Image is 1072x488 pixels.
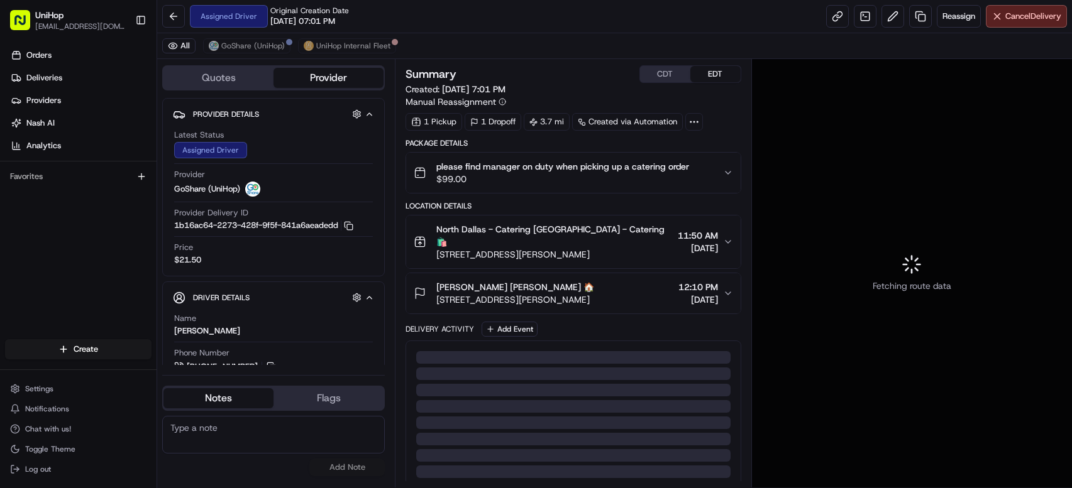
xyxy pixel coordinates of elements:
button: 1b16ac64-2273-428f-9f5f-841a6aeadedd [174,220,353,231]
span: GoShare (UniHop) [174,183,240,195]
span: Created: [406,83,506,95]
span: $21.50 [174,254,201,266]
span: Reassign [942,11,975,22]
img: goshare_logo.png [209,41,219,51]
img: unihop_logo.png [304,41,314,51]
button: Reassign [937,5,981,28]
button: UniHop [35,9,64,21]
div: Location Details [406,201,741,211]
button: Provider Details [173,104,374,124]
a: Nash AI [5,113,157,133]
span: Fetching route data [873,279,951,292]
span: $99.00 [436,173,689,185]
span: Log out [25,464,51,474]
button: [EMAIL_ADDRESS][DOMAIN_NAME] [35,21,125,31]
button: Quotes [163,68,274,88]
button: [PERSON_NAME] [PERSON_NAME] 🏠[STREET_ADDRESS][PERSON_NAME]12:10 PM[DATE] [406,273,740,313]
button: Add Event [482,322,538,337]
button: Manual Reassignment [406,95,506,108]
span: Provider [174,169,205,180]
span: Phone Number [174,347,229,359]
span: Nash AI [26,117,55,129]
span: [PHONE_NUMBER] [187,361,258,372]
span: UniHop Internal Fleet [316,41,390,51]
button: EDT [690,66,741,82]
a: Deliveries [5,68,157,88]
span: [DATE] 07:01 PM [270,16,335,27]
span: Driver Details [193,293,250,303]
span: [DATE] [678,242,718,254]
div: 1 Dropoff [465,113,521,131]
button: Log out [5,460,152,478]
div: Delivery Activity [406,324,474,334]
button: GoShare (UniHop) [203,38,290,53]
button: All [162,38,196,53]
span: Settings [25,384,53,394]
div: Favorites [5,166,152,187]
span: Providers [26,95,61,106]
button: Driver Details [173,287,374,308]
span: Price [174,242,193,253]
div: 3.7 mi [524,113,570,131]
span: Notifications [25,404,69,414]
span: Latest Status [174,129,224,141]
button: Notifications [5,400,152,418]
button: CDT [640,66,690,82]
span: please find manager on duty when picking up a catering order [436,160,689,173]
span: [STREET_ADDRESS][PERSON_NAME] [436,293,594,306]
span: [STREET_ADDRESS][PERSON_NAME] [436,248,672,261]
span: Chat with us! [25,424,71,434]
span: Deliveries [26,72,62,84]
span: 11:50 AM [678,229,718,242]
button: CancelDelivery [986,5,1067,28]
a: [PHONE_NUMBER] [174,360,279,374]
button: Notes [163,388,274,408]
span: Provider Delivery ID [174,207,248,219]
a: Analytics [5,136,157,156]
span: North Dallas - Catering [GEOGRAPHIC_DATA] - Catering 🛍️ [436,223,672,248]
span: Original Creation Date [270,6,349,16]
a: Orders [5,45,157,65]
a: Providers [5,90,157,111]
button: please find manager on duty when picking up a catering order$99.00 [406,153,740,193]
div: 1 Pickup [406,113,462,131]
span: [PERSON_NAME] [PERSON_NAME] 🏠 [436,281,594,293]
span: GoShare (UniHop) [221,41,285,51]
img: goshare_logo.png [245,182,260,197]
span: Analytics [26,140,61,151]
a: Created via Automation [572,113,683,131]
span: Manual Reassignment [406,95,496,108]
span: Provider Details [193,109,259,119]
button: Settings [5,380,152,398]
span: Orders [26,50,52,61]
h3: Summary [406,68,456,80]
span: Toggle Theme [25,444,75,454]
span: Name [174,313,196,324]
button: UniHop[EMAIL_ADDRESS][DOMAIN_NAME] [5,5,130,35]
button: Provider [274,68,384,88]
span: [DATE] [678,293,718,306]
button: Flags [274,388,384,408]
span: 12:10 PM [678,281,718,293]
span: [DATE] 7:01 PM [442,84,506,95]
button: UniHop Internal Fleet [298,38,396,53]
button: Create [5,339,152,359]
div: Package Details [406,138,741,148]
button: Toggle Theme [5,440,152,458]
span: Cancel Delivery [1005,11,1061,22]
button: Chat with us! [5,420,152,438]
div: [PERSON_NAME] [174,325,240,337]
span: Create [74,344,98,355]
button: North Dallas - Catering [GEOGRAPHIC_DATA] - Catering 🛍️[STREET_ADDRESS][PERSON_NAME]11:50 AM[DATE] [406,215,740,268]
